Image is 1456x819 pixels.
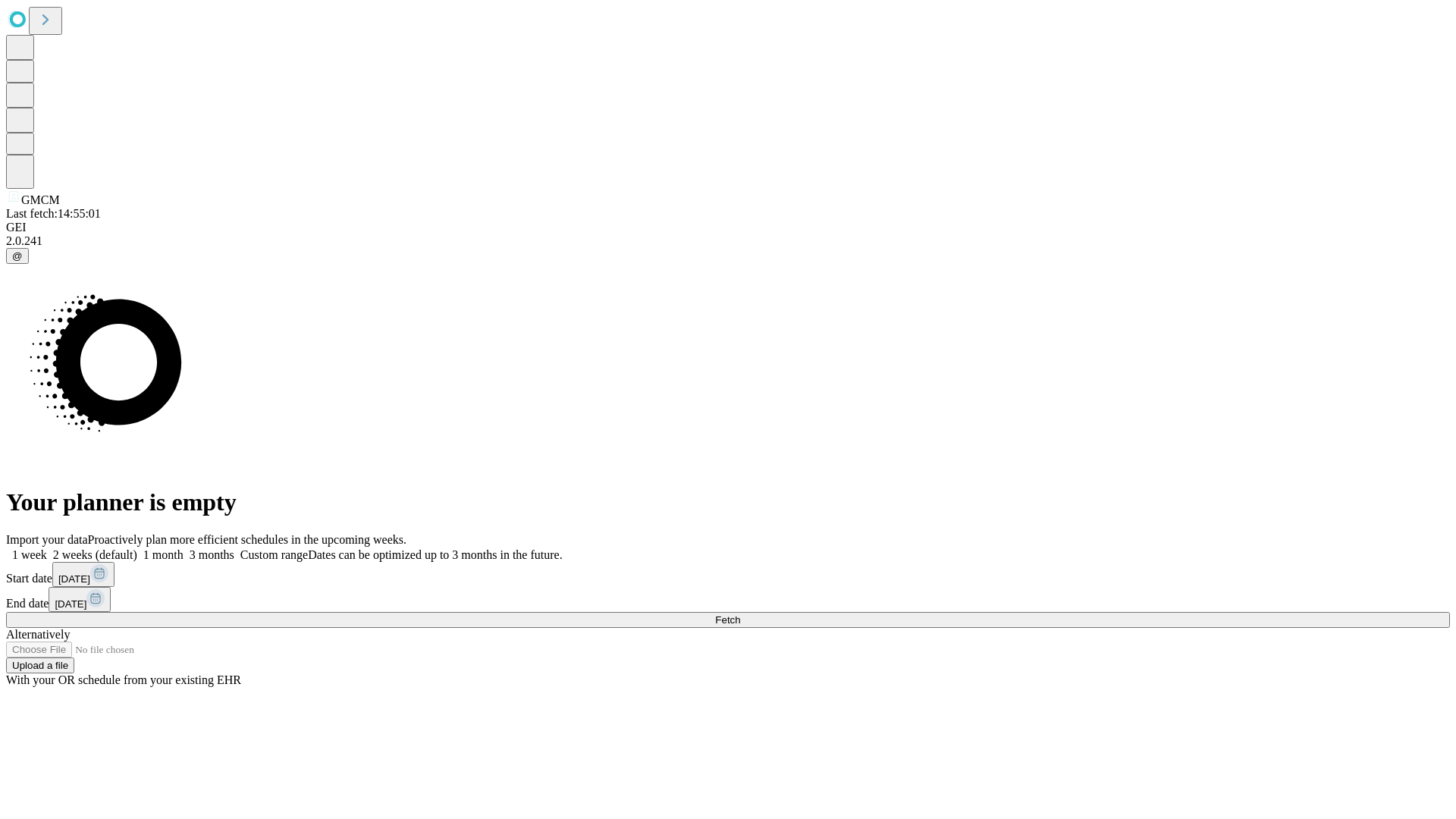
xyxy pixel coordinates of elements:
[52,562,115,587] button: [DATE]
[6,612,1450,628] button: Fetch
[6,657,74,673] button: Upload a file
[6,248,29,264] button: @
[6,221,1450,234] div: GEI
[58,573,90,585] span: [DATE]
[12,548,47,561] span: 1 week
[55,598,86,610] span: [DATE]
[190,548,234,561] span: 3 months
[88,533,406,546] span: Proactively plan more efficient schedules in the upcoming weeks.
[53,548,137,561] span: 2 weeks (default)
[308,548,562,561] span: Dates can be optimized up to 3 months in the future.
[6,488,1450,516] h1: Your planner is empty
[12,250,23,262] span: @
[6,628,70,641] span: Alternatively
[6,533,88,546] span: Import your data
[143,548,184,561] span: 1 month
[6,562,1450,587] div: Start date
[240,548,308,561] span: Custom range
[49,587,111,612] button: [DATE]
[21,193,60,206] span: GMCM
[6,207,101,220] span: Last fetch: 14:55:01
[6,587,1450,612] div: End date
[715,614,740,626] span: Fetch
[6,673,241,686] span: With your OR schedule from your existing EHR
[6,234,1450,248] div: 2.0.241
